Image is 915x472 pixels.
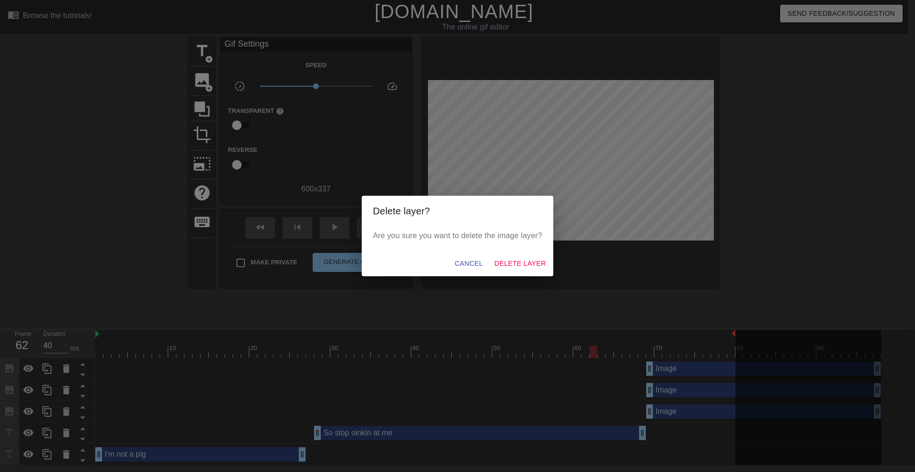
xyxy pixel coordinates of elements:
[455,258,483,270] span: Cancel
[373,203,542,219] h2: Delete layer?
[494,258,546,270] span: Delete Layer
[451,255,487,272] button: Cancel
[373,230,542,241] p: Are you sure you want to delete the image layer?
[490,255,549,272] button: Delete Layer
